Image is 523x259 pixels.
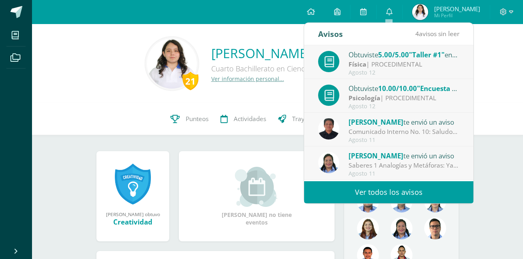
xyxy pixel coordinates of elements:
span: [PERSON_NAME] [349,117,403,127]
div: Agosto 12 [349,69,460,76]
span: Actividades [234,115,266,123]
div: Obtuviste en [349,49,460,60]
div: te envió un aviso [349,117,460,127]
span: [PERSON_NAME] [434,5,480,13]
a: Ver información personal... [211,75,284,83]
div: 21 [182,72,198,90]
div: Agosto 11 [349,170,460,177]
div: | PROCEDIMENTAL [349,93,460,103]
img: eff8bfa388aef6dbf44d967f8e9a2edc.png [318,118,339,140]
span: Mi Perfil [434,12,480,19]
strong: Psicología [349,93,380,102]
img: event_small.png [235,167,279,207]
div: Saberes 1 Analogías y Metáforas: Ya está disponible en Edoo el link para realizar la primera acti... [349,161,460,170]
a: Ver todos los avisos [304,181,473,203]
img: 8a517a26fde2b7d9032ce51f9264dd8d.png [318,152,339,173]
span: "Taller #1" [409,50,445,59]
a: Actividades [214,103,272,135]
a: Punteos [164,103,214,135]
div: Agosto 11 [349,137,460,144]
img: a9adb280a5deb02de052525b0213cdb9.png [357,217,379,239]
div: Obtuviste en [349,83,460,93]
div: te envió un aviso [349,150,460,161]
span: [PERSON_NAME] [349,151,403,160]
div: [PERSON_NAME] obtuvo [104,211,161,217]
span: Trayectoria [292,115,324,123]
a: [PERSON_NAME] [211,45,410,62]
span: 5.00/5.00 [378,50,409,59]
div: | PROCEDIMENTAL [349,60,460,69]
a: Trayectoria [272,103,330,135]
div: Agosto 12 [349,103,460,110]
div: Avisos [318,23,343,45]
img: 4a7f7f1a360f3d8e2a3425f4c4febaf9.png [391,217,413,239]
div: [PERSON_NAME] no tiene eventos [217,167,297,226]
div: Creatividad [104,217,161,227]
strong: Física [349,60,366,69]
img: 880b4201712fa7bf5d8f9bd787ddf7ba.png [412,4,428,20]
span: 4 [415,29,419,38]
span: 10.00/10.00 [378,84,417,93]
img: b3275fa016b95109afc471d3b448d7ac.png [424,217,446,239]
div: Comunicado Interno No. 10: Saludos Cordiales, Por este medio se hace notificación electrónica del... [349,127,460,136]
div: Cuarto Bachillerato en Ciencias y Letras 4.4 [211,62,410,75]
span: avisos sin leer [415,29,459,38]
img: bcd5a2e63c02b8bfae4768bac44fe847.png [147,38,197,89]
span: Punteos [186,115,208,123]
